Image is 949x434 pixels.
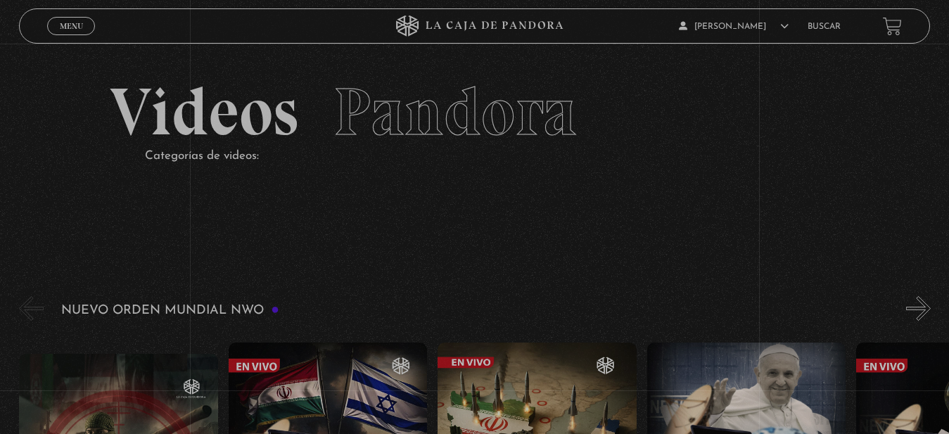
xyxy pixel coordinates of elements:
p: Categorías de videos: [145,146,839,167]
a: View your shopping cart [883,17,902,36]
span: Pandora [333,72,577,152]
a: Buscar [808,23,841,31]
span: Menu [60,22,83,30]
button: Next [906,296,931,321]
span: [PERSON_NAME] [679,23,789,31]
h2: Videos [110,79,839,146]
button: Previous [19,296,44,321]
span: Cerrar [55,34,88,44]
h3: Nuevo Orden Mundial NWO [61,304,279,317]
